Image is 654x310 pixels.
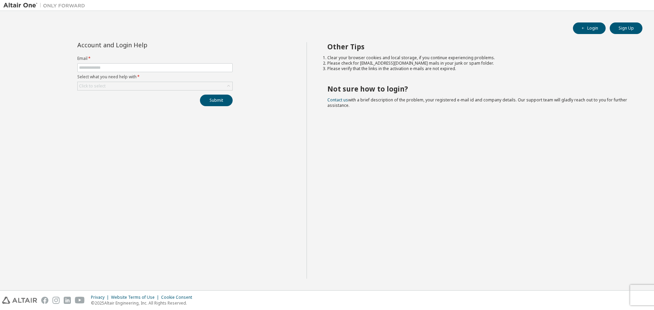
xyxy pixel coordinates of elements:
div: Cookie Consent [161,295,196,300]
div: Account and Login Help [77,42,202,48]
img: Altair One [3,2,89,9]
div: Click to select [79,83,106,89]
img: youtube.svg [75,297,85,304]
li: Please verify that the links in the activation e-mails are not expired. [327,66,630,71]
img: altair_logo.svg [2,297,37,304]
img: linkedin.svg [64,297,71,304]
img: facebook.svg [41,297,48,304]
label: Select what you need help with [77,74,233,80]
h2: Other Tips [327,42,630,51]
img: instagram.svg [52,297,60,304]
li: Please check for [EMAIL_ADDRESS][DOMAIN_NAME] mails in your junk or spam folder. [327,61,630,66]
div: Click to select [78,82,232,90]
button: Sign Up [610,22,642,34]
p: © 2025 Altair Engineering, Inc. All Rights Reserved. [91,300,196,306]
a: Contact us [327,97,348,103]
button: Submit [200,95,233,106]
li: Clear your browser cookies and local storage, if you continue experiencing problems. [327,55,630,61]
button: Login [573,22,606,34]
h2: Not sure how to login? [327,84,630,93]
div: Website Terms of Use [111,295,161,300]
label: Email [77,56,233,61]
span: with a brief description of the problem, your registered e-mail id and company details. Our suppo... [327,97,627,108]
div: Privacy [91,295,111,300]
